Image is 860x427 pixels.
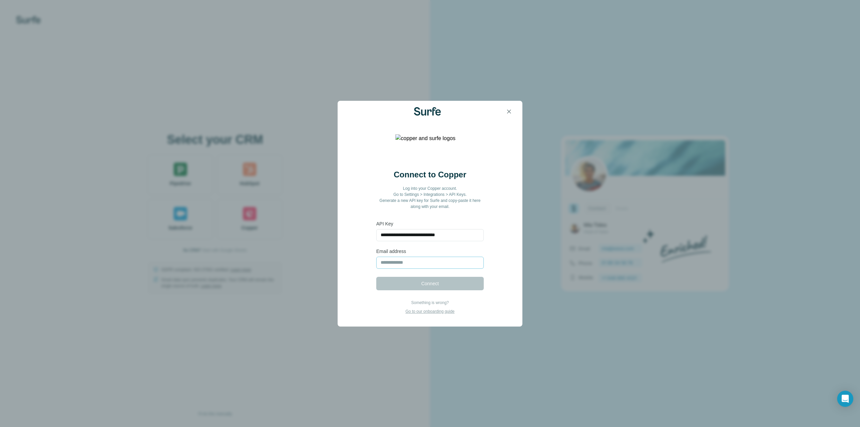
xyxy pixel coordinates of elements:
p: Go to our onboarding guide [405,308,455,314]
label: API Key [376,220,484,227]
h2: Connect to Copper [394,169,466,180]
p: Something is wrong? [405,300,455,306]
label: Email address [376,248,484,255]
img: Surfe Logo [414,107,441,115]
img: copper and surfe logos [395,134,465,161]
p: Log into your Copper account. Go to Settings > Integrations > API Keys. Generate a new API key fo... [376,185,484,210]
div: Open Intercom Messenger [837,391,853,407]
